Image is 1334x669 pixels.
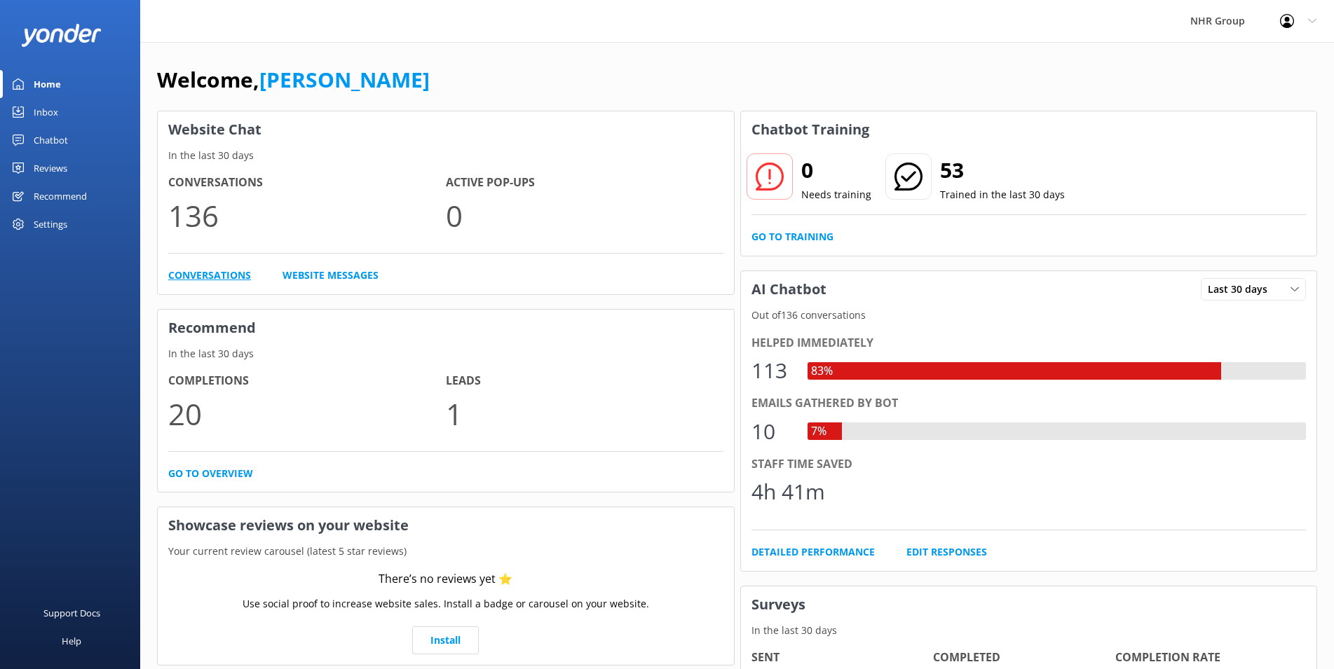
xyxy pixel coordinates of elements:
p: Needs training [801,187,871,202]
h3: Surveys [741,586,1317,623]
p: Your current review carousel (latest 5 star reviews) [158,544,734,559]
div: 10 [751,415,794,448]
span: Last 30 days [1208,282,1276,297]
a: Detailed Performance [751,544,875,560]
p: 0 [446,192,723,239]
div: Home [34,70,61,98]
div: Inbox [34,98,58,126]
h4: Completion Rate [1115,649,1298,667]
p: In the last 30 days [741,623,1317,638]
p: 136 [168,192,446,239]
div: Helped immediately [751,334,1307,352]
a: Install [412,626,479,654]
div: Reviews [34,154,67,182]
p: Trained in the last 30 days [940,187,1065,202]
a: Website Messages [283,268,379,283]
h2: 0 [801,153,871,187]
h4: Leads [446,372,723,390]
p: Use social proof to increase website sales. Install a badge or carousel on your website. [243,596,649,612]
div: Staff time saved [751,455,1307,474]
h3: Recommend [158,310,734,346]
p: 20 [168,390,446,437]
h3: Website Chat [158,111,734,148]
div: 113 [751,354,794,387]
a: [PERSON_NAME] [259,65,430,94]
h4: Completions [168,372,446,390]
a: Edit Responses [906,544,987,560]
h1: Welcome, [157,63,430,97]
h4: Completed [933,649,1115,667]
div: 7% [808,422,830,441]
h3: Showcase reviews on your website [158,507,734,544]
div: Help [62,627,81,655]
a: Go to overview [168,466,253,481]
h2: 53 [940,153,1065,187]
div: Settings [34,210,67,238]
img: yonder-white-logo.png [21,24,102,47]
p: Out of 136 conversations [741,308,1317,323]
p: In the last 30 days [158,346,734,361]
p: 1 [446,390,723,437]
h3: AI Chatbot [741,271,837,308]
h4: Sent [751,649,934,667]
div: There’s no reviews yet ⭐ [379,570,512,588]
h3: Chatbot Training [741,111,880,148]
div: Recommend [34,182,87,210]
div: Emails gathered by bot [751,394,1307,413]
div: Chatbot [34,126,68,154]
div: Support Docs [43,599,100,627]
a: Conversations [168,268,251,283]
p: In the last 30 days [158,148,734,163]
a: Go to Training [751,229,833,244]
h4: Active Pop-ups [446,174,723,192]
h4: Conversations [168,174,446,192]
div: 83% [808,362,836,380]
div: 4h 41m [751,475,825,509]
